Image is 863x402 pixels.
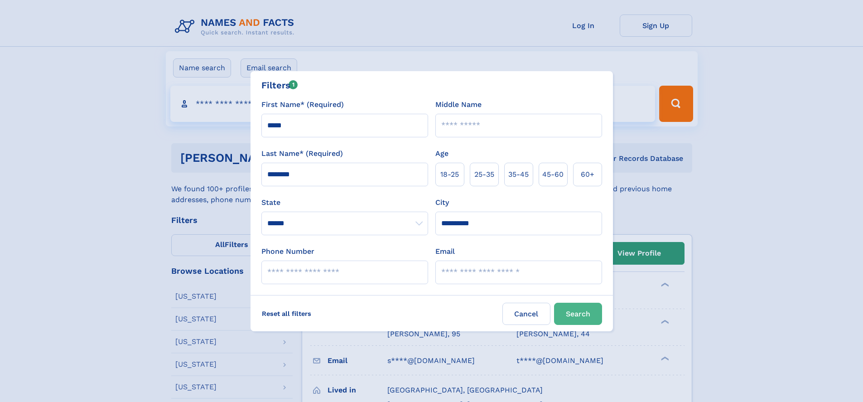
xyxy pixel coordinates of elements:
[261,197,428,208] label: State
[261,246,314,257] label: Phone Number
[474,169,494,180] span: 25‑35
[435,99,482,110] label: Middle Name
[440,169,459,180] span: 18‑25
[581,169,594,180] span: 60+
[261,148,343,159] label: Last Name* (Required)
[261,78,298,92] div: Filters
[435,148,448,159] label: Age
[554,303,602,325] button: Search
[435,246,455,257] label: Email
[435,197,449,208] label: City
[508,169,529,180] span: 35‑45
[542,169,564,180] span: 45‑60
[502,303,550,325] label: Cancel
[261,99,344,110] label: First Name* (Required)
[256,303,317,325] label: Reset all filters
